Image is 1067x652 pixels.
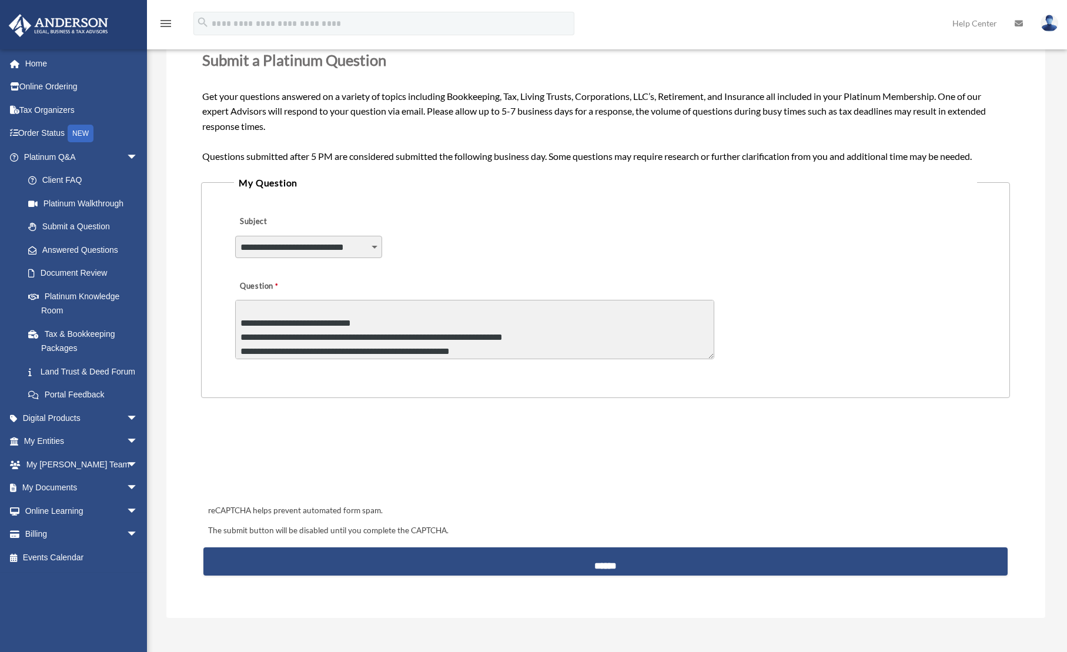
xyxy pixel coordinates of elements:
div: The submit button will be disabled until you complete the CAPTCHA. [203,524,1007,538]
img: Anderson Advisors Platinum Portal [5,14,112,37]
div: reCAPTCHA helps prevent automated form spam. [203,504,1007,518]
a: Answered Questions [16,238,156,262]
a: Document Review [16,262,156,285]
a: Digital Productsarrow_drop_down [8,406,156,430]
span: arrow_drop_down [126,476,150,500]
i: search [196,16,209,29]
span: arrow_drop_down [126,499,150,523]
a: menu [159,21,173,31]
a: My Entitiesarrow_drop_down [8,430,156,453]
span: arrow_drop_down [126,453,150,477]
a: Portal Feedback [16,383,156,407]
span: arrow_drop_down [126,523,150,547]
a: Events Calendar [8,546,156,569]
a: Online Ordering [8,75,156,99]
a: Billingarrow_drop_down [8,523,156,546]
span: arrow_drop_down [126,430,150,454]
a: Online Learningarrow_drop_down [8,499,156,523]
a: Submit a Question [16,215,150,239]
a: Home [8,52,156,75]
span: Submit a Platinum Question [202,51,386,69]
a: Platinum Knowledge Room [16,285,156,322]
span: arrow_drop_down [126,145,150,169]
legend: My Question [234,175,976,191]
iframe: reCAPTCHA [205,434,383,480]
a: Tax Organizers [8,98,156,122]
a: Tax & Bookkeeping Packages [16,322,156,360]
span: arrow_drop_down [126,406,150,430]
a: My Documentsarrow_drop_down [8,476,156,500]
div: NEW [68,125,93,142]
a: Platinum Q&Aarrow_drop_down [8,145,156,169]
label: Question [235,278,326,295]
label: Subject [235,214,347,230]
a: Land Trust & Deed Forum [16,360,156,383]
a: My [PERSON_NAME] Teamarrow_drop_down [8,453,156,476]
a: Platinum Walkthrough [16,192,156,215]
a: Client FAQ [16,169,156,192]
img: User Pic [1041,15,1058,32]
i: menu [159,16,173,31]
a: Order StatusNEW [8,122,156,146]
